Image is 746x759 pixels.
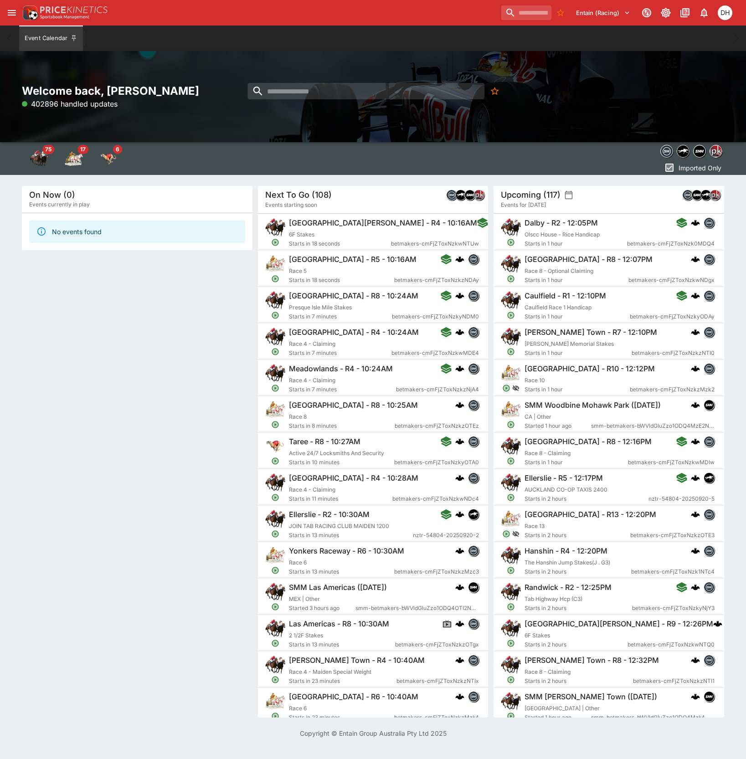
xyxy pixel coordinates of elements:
[507,275,515,283] svg: Open
[525,619,713,629] h6: [GEOGRAPHIC_DATA][PERSON_NAME] - R9 - 12:26PM
[718,5,732,20] div: Daniel Hooper
[289,400,418,410] h6: [GEOGRAPHIC_DATA] - R8 - 10:25AM
[704,364,714,374] img: betmakers.png
[507,421,515,429] svg: Open
[455,656,464,665] img: logo-cerberus.svg
[473,190,484,200] div: pricekinetics
[99,149,118,168] div: Greyhound Racing
[525,349,632,358] span: Starts in 1 hour
[265,190,332,200] h5: Next To Go (108)
[455,619,464,628] img: logo-cerberus.svg
[447,190,457,200] img: betmakers.png
[501,436,521,456] img: horse_racing.png
[468,655,478,665] img: betmakers.png
[525,340,614,347] span: [PERSON_NAME] Memorial Stakes
[455,291,464,300] div: cerberus
[271,384,279,392] svg: Open
[525,312,630,321] span: Starts in 1 hour
[289,692,418,702] h6: [GEOGRAPHIC_DATA] - R6 - 10:40AM
[289,494,392,503] span: Starts in 11 minutes
[289,231,314,238] span: 6F Stakes
[455,328,464,337] div: cerberus
[704,582,714,592] img: betmakers.png
[455,400,464,410] div: cerberus
[691,291,700,300] img: logo-cerberus.svg
[704,290,715,301] div: betmakers
[525,377,545,384] span: Race 10
[525,531,630,540] span: Starts in 2 hours
[691,473,700,482] img: logo-cerberus.svg
[710,145,722,157] img: pricekinetics.png
[247,83,484,99] input: search
[704,327,714,337] img: betmakers.png
[683,190,693,200] img: betmakers.png
[691,546,700,555] div: cerberus
[525,494,648,503] span: Starts in 2 hours
[455,255,464,264] img: logo-cerberus.svg
[627,239,715,248] span: betmakers-cmFjZToxNzk0MDQ4
[394,421,478,431] span: betmakers-cmFjZToxNzkzOTEz
[691,510,700,519] img: logo-cerberus.svg
[289,437,360,446] h6: Taree - R8 - 10:27AM
[289,458,394,467] span: Starts in 10 minutes
[271,421,279,429] svg: Open
[525,267,593,274] span: Race 8 - Optional Claiming
[632,604,715,613] span: betmakers-cmFjZToxNzkyNjY3
[468,364,478,374] img: betmakers.png
[22,98,118,109] p: 402896 handled updates
[468,692,478,702] img: betmakers.png
[446,190,457,200] div: betmakers
[512,385,520,392] svg: Hidden
[289,523,389,529] span: JOIN TAB RACING CLUB MAIDEN 1200
[40,15,89,19] img: Sportsbook Management
[456,190,466,200] img: nztr.png
[455,546,464,555] div: cerberus
[394,567,478,576] span: betmakers-cmFjZToxNzkzMzc3
[525,486,607,493] span: AUCKLAND CO-OP TAXIS 2400
[289,364,393,374] h6: Meadowlands - R4 - 10:24AM
[391,239,478,248] span: betmakers-cmFjZToxNzkwNTUw
[289,421,395,431] span: Starts in 8 minutes
[704,400,714,410] img: samemeetingmulti.png
[704,545,715,556] div: betmakers
[265,618,285,638] img: horse_racing.png
[468,473,478,483] img: betmakers.png
[289,276,394,285] span: Starts in 18 seconds
[501,5,551,20] input: search
[692,190,702,200] img: samemeetingmulti.png
[289,486,335,493] span: Race 4 - Claiming
[65,149,83,168] div: Harness Racing
[289,385,396,394] span: Starts in 7 minutes
[455,437,464,446] div: cerberus
[271,457,279,465] svg: Open
[455,546,464,555] img: logo-cerberus.svg
[660,145,673,158] div: betmakers
[501,254,521,274] img: horse_racing.png
[525,231,600,238] span: Olscc House - Rice Handicap
[468,327,478,338] div: betmakers
[468,509,478,520] div: nztr
[271,566,279,574] svg: Open
[468,436,478,446] img: betmakers.png
[265,327,285,347] img: horse_racing.png
[704,254,715,265] div: betmakers
[691,583,700,592] img: logo-cerberus.svg
[20,4,38,22] img: PriceKinetics Logo
[391,312,478,321] span: betmakers-cmFjZToxNzkyNDM0
[265,509,285,529] img: horse_racing.png
[633,677,715,686] span: betmakers-cmFjZToxNzkzNTI1
[525,450,571,456] span: Race 8 - Claiming
[691,473,700,482] div: cerberus
[265,217,285,237] img: horse_racing.png
[468,327,478,337] img: betmakers.png
[265,363,285,383] img: horse_racing.png
[710,145,722,158] div: pricekinetics
[525,400,661,410] h6: SMM Woodbine Mohawk Park ([DATE])
[704,217,715,228] div: betmakers
[289,656,425,665] h6: [PERSON_NAME] Town - R4 - 10:40AM
[525,291,606,301] h6: Caulfield - R1 - 12:10PM
[704,509,715,520] div: betmakers
[395,640,478,649] span: betmakers-cmFjZToxNzkzOTgx
[455,583,464,592] img: logo-cerberus.svg
[455,437,464,446] img: logo-cerberus.svg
